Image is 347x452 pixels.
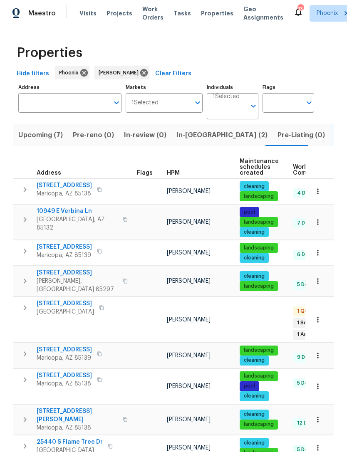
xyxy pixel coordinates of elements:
span: 25440 S Flame Tree Dr [37,438,103,446]
span: Projects [107,9,132,17]
span: 10949 E Verbina Ln [37,207,118,215]
label: Individuals [207,85,258,90]
span: [PERSON_NAME] [167,250,211,256]
span: Geo Assignments [243,5,283,22]
span: cleaning [240,357,268,364]
button: Open [303,97,315,109]
span: [PERSON_NAME] [167,219,211,225]
span: [PERSON_NAME] [167,417,211,422]
button: Hide filters [13,66,52,82]
span: Upcoming (7) [18,129,63,141]
span: [PERSON_NAME] [167,445,211,451]
span: 1 Selected [213,93,240,100]
span: Clear Filters [155,69,191,79]
span: Properties [17,49,82,57]
span: 12 Done [294,420,320,427]
span: [PERSON_NAME] [167,317,211,323]
span: Maestro [28,9,56,17]
span: Maricopa, AZ 85139 [37,354,92,362]
label: Markets [126,85,203,90]
span: [STREET_ADDRESS] [37,269,118,277]
span: HPM [167,170,180,176]
span: 9 Done [294,354,318,361]
button: Clear Filters [152,66,195,82]
span: In-[GEOGRAPHIC_DATA] (2) [176,129,268,141]
span: [PERSON_NAME] [167,188,211,194]
span: Properties [201,9,233,17]
button: Open [192,97,203,109]
span: Maricopa, AZ 85139 [37,251,92,259]
span: Hide filters [17,69,49,79]
span: cleaning [240,183,268,190]
span: [PERSON_NAME], [GEOGRAPHIC_DATA] 85297 [37,277,118,294]
span: landscaping [240,219,277,226]
span: 4 Done [294,190,318,197]
span: Pre-reno (0) [73,129,114,141]
span: Maricopa, AZ 85138 [37,380,92,388]
span: cleaning [240,254,268,262]
span: [STREET_ADDRESS] [37,181,92,190]
label: Address [18,85,121,90]
span: landscaping [240,283,277,290]
span: Visits [79,9,97,17]
span: In-review (0) [124,129,166,141]
span: [STREET_ADDRESS] [37,243,92,251]
div: [PERSON_NAME] [94,66,149,79]
span: [STREET_ADDRESS] [37,299,94,308]
div: 13 [297,5,303,13]
span: landscaping [240,421,277,428]
span: cleaning [240,411,268,418]
button: Open [111,97,122,109]
span: pool [240,383,258,390]
div: Phoenix [55,66,89,79]
span: [PERSON_NAME] [167,353,211,358]
span: pool [240,209,258,216]
span: Flags [137,170,153,176]
span: landscaping [240,347,277,354]
span: Maintenance schedules created [240,158,279,176]
span: [GEOGRAPHIC_DATA] [37,308,94,316]
span: Work Order Completion [293,164,345,176]
span: Tasks [173,10,191,16]
span: Address [37,170,61,176]
span: 6 Done [294,251,318,258]
span: cleaning [240,440,268,447]
span: 7 Done [294,220,318,227]
span: 1 Selected [131,99,159,106]
span: cleaning [240,229,268,236]
span: 1 QC [294,308,312,315]
span: landscaping [240,373,277,380]
span: [PERSON_NAME] [167,278,211,284]
span: Phoenix [317,9,338,17]
span: cleaning [240,393,268,400]
span: Pre-Listing (0) [278,129,325,141]
span: 5 Done [294,380,317,387]
span: 1 Sent [294,319,316,326]
span: 5 Done [294,281,317,288]
label: Flags [263,85,314,90]
span: [STREET_ADDRESS][PERSON_NAME] [37,407,118,424]
span: landscaping [240,245,277,252]
span: Work Orders [142,5,164,22]
span: Maricopa, AZ 85138 [37,424,118,432]
span: Phoenix [59,69,82,77]
span: [PERSON_NAME] [99,69,142,77]
span: Maricopa, AZ 85138 [37,190,92,198]
span: [STREET_ADDRESS] [37,371,92,380]
span: 1 Accepted [294,331,329,338]
span: [GEOGRAPHIC_DATA], AZ 85132 [37,215,118,232]
span: [PERSON_NAME] [167,383,211,389]
span: [STREET_ADDRESS] [37,346,92,354]
span: landscaping [240,193,277,200]
button: Open [248,100,259,112]
span: cleaning [240,273,268,280]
